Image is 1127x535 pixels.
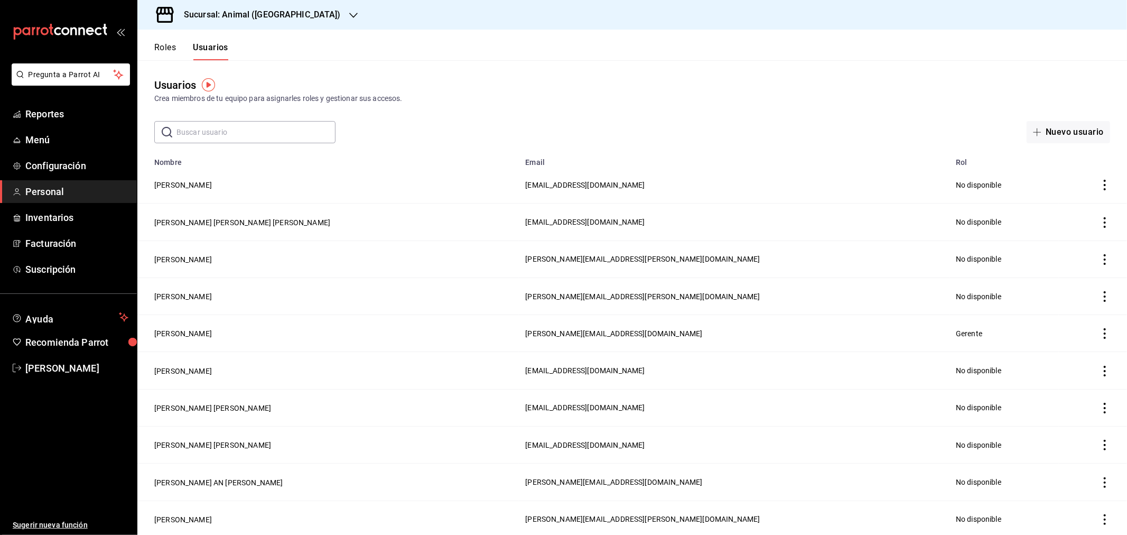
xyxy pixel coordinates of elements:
span: [PERSON_NAME][EMAIL_ADDRESS][DOMAIN_NAME] [525,478,702,486]
input: Buscar usuario [176,122,336,143]
div: navigation tabs [154,42,228,60]
span: Facturación [25,236,128,251]
span: [PERSON_NAME][EMAIL_ADDRESS][PERSON_NAME][DOMAIN_NAME] [525,292,760,301]
button: Pregunta a Parrot AI [12,63,130,86]
a: Pregunta a Parrot AI [7,77,130,88]
span: [PERSON_NAME][EMAIL_ADDRESS][PERSON_NAME][DOMAIN_NAME] [525,515,760,523]
button: [PERSON_NAME] [PERSON_NAME] [PERSON_NAME] [154,217,330,228]
button: [PERSON_NAME] [PERSON_NAME] [154,440,271,450]
td: No disponible [949,427,1059,464]
td: No disponible [949,204,1059,241]
span: Configuración [25,159,128,173]
span: [EMAIL_ADDRESS][DOMAIN_NAME] [525,441,645,449]
span: Recomienda Parrot [25,335,128,349]
span: [EMAIL_ADDRESS][DOMAIN_NAME] [525,218,645,226]
td: No disponible [949,352,1059,389]
button: Roles [154,42,176,60]
button: actions [1100,254,1110,265]
button: actions [1100,403,1110,413]
button: actions [1100,440,1110,450]
button: actions [1100,217,1110,228]
span: Sugerir nueva función [13,520,128,531]
span: Suscripción [25,262,128,276]
button: [PERSON_NAME] AN [PERSON_NAME] [154,477,283,488]
td: No disponible [949,464,1059,501]
button: actions [1100,514,1110,525]
button: actions [1100,366,1110,376]
div: Usuarios [154,77,196,93]
button: Nuevo usuario [1027,121,1110,143]
span: Inventarios [25,210,128,225]
img: Tooltip marker [202,78,215,91]
td: No disponible [949,241,1059,278]
button: [PERSON_NAME] [154,328,212,339]
span: [PERSON_NAME] [25,361,128,375]
span: [EMAIL_ADDRESS][DOMAIN_NAME] [525,366,645,375]
button: [PERSON_NAME] [PERSON_NAME] [154,403,271,413]
span: Menú [25,133,128,147]
button: Usuarios [193,42,228,60]
span: Ayuda [25,311,115,324]
span: Pregunta a Parrot AI [29,69,114,80]
button: [PERSON_NAME] [154,514,212,525]
span: [PERSON_NAME][EMAIL_ADDRESS][DOMAIN_NAME] [525,329,702,338]
button: actions [1100,477,1110,488]
td: No disponible [949,389,1059,426]
span: [EMAIL_ADDRESS][DOMAIN_NAME] [525,403,645,412]
button: [PERSON_NAME] [154,366,212,376]
button: [PERSON_NAME] [154,180,212,190]
span: Personal [25,185,128,199]
th: Nombre [137,152,519,167]
span: Reportes [25,107,128,121]
th: Email [519,152,949,167]
span: Gerente [956,329,982,338]
td: No disponible [949,278,1059,315]
button: [PERSON_NAME] [154,291,212,302]
span: [PERSON_NAME][EMAIL_ADDRESS][PERSON_NAME][DOMAIN_NAME] [525,255,760,263]
button: [PERSON_NAME] [154,254,212,265]
span: [EMAIL_ADDRESS][DOMAIN_NAME] [525,181,645,189]
th: Rol [949,152,1059,167]
h3: Sucursal: Animal ([GEOGRAPHIC_DATA]) [175,8,341,21]
div: Crea miembros de tu equipo para asignarles roles y gestionar sus accesos. [154,93,1110,104]
button: actions [1100,328,1110,339]
button: actions [1100,180,1110,190]
button: open_drawer_menu [116,27,125,36]
button: actions [1100,291,1110,302]
td: No disponible [949,167,1059,204]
